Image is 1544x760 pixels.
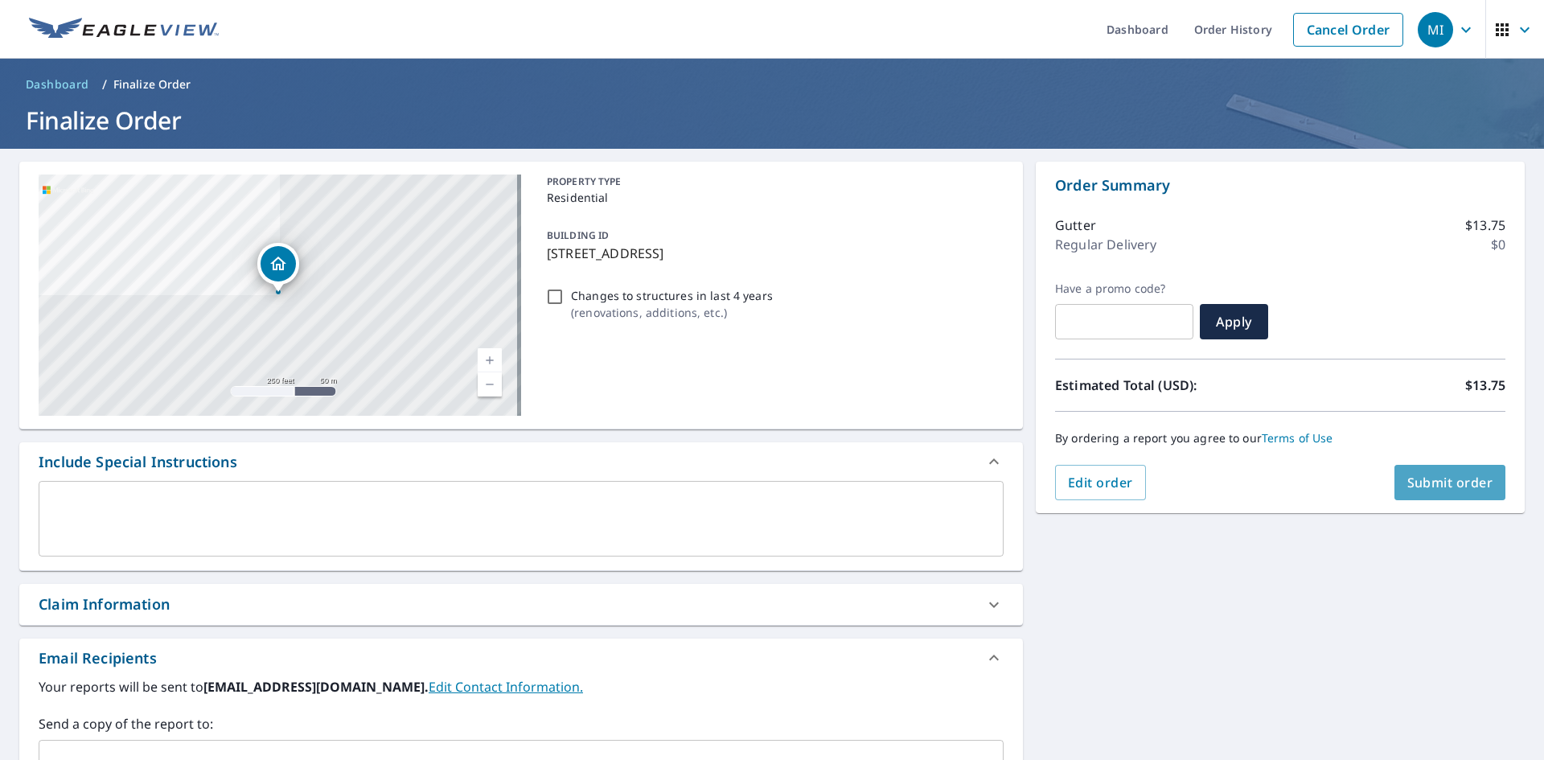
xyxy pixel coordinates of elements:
[39,594,170,615] div: Claim Information
[571,304,773,321] p: ( renovations, additions, etc. )
[1055,235,1156,254] p: Regular Delivery
[547,244,997,263] p: [STREET_ADDRESS]
[1055,216,1096,235] p: Gutter
[26,76,89,92] span: Dashboard
[1213,313,1255,331] span: Apply
[19,72,1525,97] nav: breadcrumb
[39,714,1004,733] label: Send a copy of the report to:
[1407,474,1493,491] span: Submit order
[1055,431,1505,446] p: By ordering a report you agree to our
[39,677,1004,696] label: Your reports will be sent to
[19,639,1023,677] div: Email Recipients
[39,451,237,473] div: Include Special Instructions
[1068,474,1133,491] span: Edit order
[113,76,191,92] p: Finalize Order
[1465,216,1505,235] p: $13.75
[547,189,997,206] p: Residential
[102,75,107,94] li: /
[39,647,157,669] div: Email Recipients
[1262,430,1333,446] a: Terms of Use
[19,584,1023,625] div: Claim Information
[478,348,502,372] a: Current Level 17, Zoom In
[1055,281,1193,296] label: Have a promo code?
[571,287,773,304] p: Changes to structures in last 4 years
[19,104,1525,137] h1: Finalize Order
[29,18,219,42] img: EV Logo
[19,442,1023,481] div: Include Special Instructions
[1055,465,1146,500] button: Edit order
[1465,376,1505,395] p: $13.75
[1055,376,1280,395] p: Estimated Total (USD):
[1418,12,1453,47] div: MI
[1394,465,1506,500] button: Submit order
[547,175,997,189] p: PROPERTY TYPE
[1293,13,1403,47] a: Cancel Order
[1055,175,1505,196] p: Order Summary
[19,72,96,97] a: Dashboard
[257,243,299,293] div: Dropped pin, building 1, Residential property, 8521 Chilcomb Ct Waxhaw, NC 28173
[547,228,609,242] p: BUILDING ID
[429,678,583,696] a: EditContactInfo
[1200,304,1268,339] button: Apply
[1491,235,1505,254] p: $0
[203,678,429,696] b: [EMAIL_ADDRESS][DOMAIN_NAME].
[478,372,502,396] a: Current Level 17, Zoom Out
